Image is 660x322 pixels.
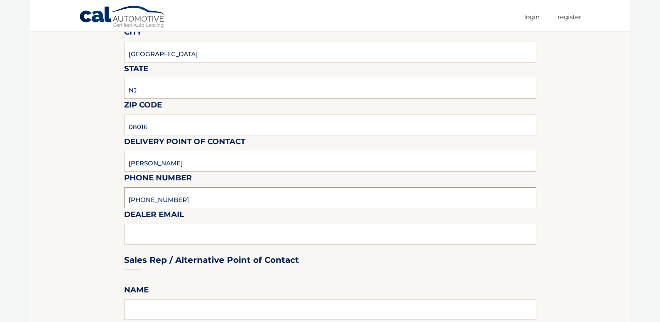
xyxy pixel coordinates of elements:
label: State [124,62,148,78]
a: Login [524,10,540,24]
a: Register [558,10,581,24]
label: Delivery Point of Contact [124,135,245,151]
h3: Sales Rep / Alternative Point of Contact [124,255,299,265]
label: City [124,26,142,41]
label: Name [124,284,149,299]
a: Cal Automotive [79,5,167,30]
label: Dealer Email [124,208,184,224]
label: Phone Number [124,172,192,187]
label: Zip Code [124,99,162,114]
